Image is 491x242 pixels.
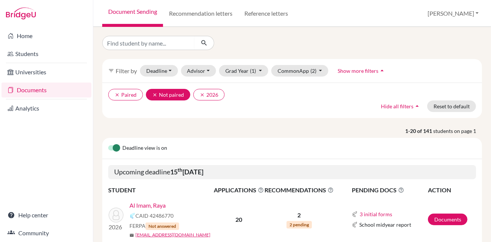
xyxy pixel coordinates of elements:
[359,221,411,229] span: School midyear report
[200,92,205,97] i: clear
[381,103,413,109] span: Hide all filters
[214,186,264,195] span: APPLICATIONS
[352,186,427,195] span: PENDING DOCS
[109,223,123,232] p: 2026
[1,101,91,116] a: Analytics
[428,214,467,225] a: Documents
[375,100,427,112] button: Hide all filtersarrow_drop_up
[235,216,242,223] b: 20
[135,212,173,220] span: CAID 42486770
[287,221,312,229] span: 2 pending
[405,127,433,135] strong: 1-20 of 141
[378,67,386,74] i: arrow_drop_up
[1,83,91,97] a: Documents
[413,102,421,110] i: arrow_drop_up
[427,100,476,112] button: Reset to default
[6,7,36,19] img: Bridge-U
[108,68,114,74] i: filter_list
[108,165,476,179] h5: Upcoming deadline
[1,28,91,43] a: Home
[140,65,178,77] button: Deadline
[331,65,392,77] button: Show more filtersarrow_drop_up
[129,233,134,238] span: mail
[271,65,329,77] button: CommonApp(2)
[116,67,137,74] span: Filter by
[310,68,316,74] span: (2)
[359,210,393,218] button: 3 initial forms
[122,144,167,153] span: Deadline view is on
[129,213,135,219] img: Common App logo
[424,6,482,21] button: [PERSON_NAME]
[352,222,358,228] img: Common App logo
[433,127,482,135] span: students on page 1
[135,232,210,238] a: [EMAIL_ADDRESS][DOMAIN_NAME]
[181,65,216,77] button: Advisor
[1,65,91,80] a: Universities
[152,92,157,97] i: clear
[338,68,378,74] span: Show more filters
[219,65,268,77] button: Grad Year(1)
[146,89,190,100] button: clearNot paired
[250,68,256,74] span: (1)
[1,208,91,223] a: Help center
[109,208,123,223] img: Al Imam, Raya
[265,186,334,195] span: RECOMMENDATIONS
[265,211,334,220] p: 2
[428,185,476,195] th: ACTION
[193,89,225,100] button: clear2026
[108,89,143,100] button: clearPaired
[102,36,195,50] input: Find student by name...
[352,211,358,217] img: Common App logo
[129,222,179,230] span: FERPA
[1,46,91,61] a: Students
[1,226,91,241] a: Community
[170,168,203,176] b: 15 [DATE]
[178,167,182,173] sup: th
[146,223,179,230] span: Not answered
[108,185,213,195] th: STUDENT
[115,92,120,97] i: clear
[129,201,166,210] a: Al Imam, Raya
